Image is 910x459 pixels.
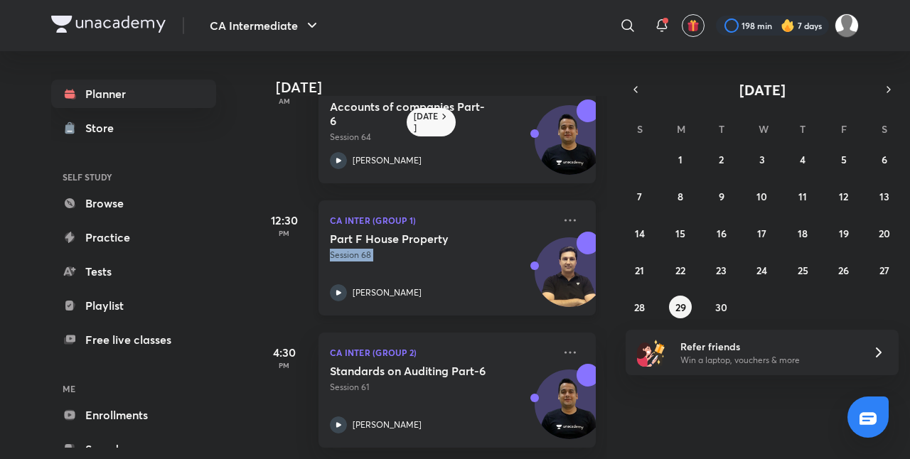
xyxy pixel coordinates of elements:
[637,190,642,203] abbr: September 7, 2025
[680,354,855,367] p: Win a laptop, vouchers & more
[51,80,216,108] a: Planner
[637,338,665,367] img: referral
[51,16,166,36] a: Company Logo
[330,212,553,229] p: CA Inter (Group 1)
[798,227,808,240] abbr: September 18, 2025
[51,257,216,286] a: Tests
[710,259,733,281] button: September 23, 2025
[256,212,313,229] h5: 12:30
[330,344,553,361] p: CA Inter (Group 2)
[798,190,807,203] abbr: September 11, 2025
[85,119,122,136] div: Store
[879,227,890,240] abbr: September 20, 2025
[669,148,692,171] button: September 1, 2025
[833,148,855,171] button: September 5, 2025
[781,18,795,33] img: streak
[873,185,896,207] button: September 13, 2025
[678,153,682,166] abbr: September 1, 2025
[791,222,814,244] button: September 18, 2025
[330,249,553,261] p: Session 68
[330,232,507,246] h5: Part F House Property
[835,13,859,38] img: Drashti Patel
[201,11,329,40] button: CA Intermediate
[751,259,773,281] button: September 24, 2025
[51,377,216,401] h6: ME
[879,190,889,203] abbr: September 13, 2025
[256,97,313,105] p: AM
[687,19,700,32] img: avatar
[715,301,727,314] abbr: September 30, 2025
[330,364,507,378] h5: Standards on Auditing Part-6
[873,222,896,244] button: September 20, 2025
[675,227,685,240] abbr: September 15, 2025
[841,153,847,166] abbr: September 5, 2025
[535,377,604,445] img: Avatar
[628,222,651,244] button: September 14, 2025
[841,122,847,136] abbr: Friday
[710,185,733,207] button: September 9, 2025
[353,418,422,431] p: [PERSON_NAME]
[791,148,814,171] button: September 4, 2025
[330,131,553,144] p: Session 64
[680,339,855,354] h6: Refer friends
[719,153,724,166] abbr: September 2, 2025
[256,361,313,369] p: PM
[535,245,604,313] img: Avatar
[51,114,216,142] a: Store
[756,264,767,277] abbr: September 24, 2025
[675,301,686,314] abbr: September 29, 2025
[669,259,692,281] button: September 22, 2025
[51,189,216,217] a: Browse
[635,264,644,277] abbr: September 21, 2025
[710,222,733,244] button: September 16, 2025
[791,185,814,207] button: September 11, 2025
[791,259,814,281] button: September 25, 2025
[798,264,808,277] abbr: September 25, 2025
[535,113,604,181] img: Avatar
[710,148,733,171] button: September 2, 2025
[800,153,805,166] abbr: September 4, 2025
[669,185,692,207] button: September 8, 2025
[51,223,216,252] a: Practice
[882,122,887,136] abbr: Saturday
[628,259,651,281] button: September 21, 2025
[669,222,692,244] button: September 15, 2025
[833,259,855,281] button: September 26, 2025
[646,80,879,99] button: [DATE]
[839,190,848,203] abbr: September 12, 2025
[256,344,313,361] h5: 4:30
[838,264,849,277] abbr: September 26, 2025
[759,153,765,166] abbr: September 3, 2025
[839,227,849,240] abbr: September 19, 2025
[669,296,692,318] button: September 29, 2025
[628,296,651,318] button: September 28, 2025
[276,79,610,96] h4: [DATE]
[634,301,645,314] abbr: September 28, 2025
[716,264,727,277] abbr: September 23, 2025
[678,190,683,203] abbr: September 8, 2025
[873,148,896,171] button: September 6, 2025
[719,122,724,136] abbr: Tuesday
[751,185,773,207] button: September 10, 2025
[739,80,786,99] span: [DATE]
[879,264,889,277] abbr: September 27, 2025
[330,99,507,128] h5: Accounts of companies Part-6
[675,264,685,277] abbr: September 22, 2025
[635,227,645,240] abbr: September 14, 2025
[873,259,896,281] button: September 27, 2025
[882,153,887,166] abbr: September 6, 2025
[717,227,727,240] abbr: September 16, 2025
[628,185,651,207] button: September 7, 2025
[51,325,216,354] a: Free live classes
[682,14,705,37] button: avatar
[751,148,773,171] button: September 3, 2025
[51,291,216,320] a: Playlist
[759,122,769,136] abbr: Wednesday
[833,222,855,244] button: September 19, 2025
[800,122,805,136] abbr: Thursday
[353,154,422,167] p: [PERSON_NAME]
[637,122,643,136] abbr: Sunday
[719,190,724,203] abbr: September 9, 2025
[677,122,685,136] abbr: Monday
[330,381,553,394] p: Session 61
